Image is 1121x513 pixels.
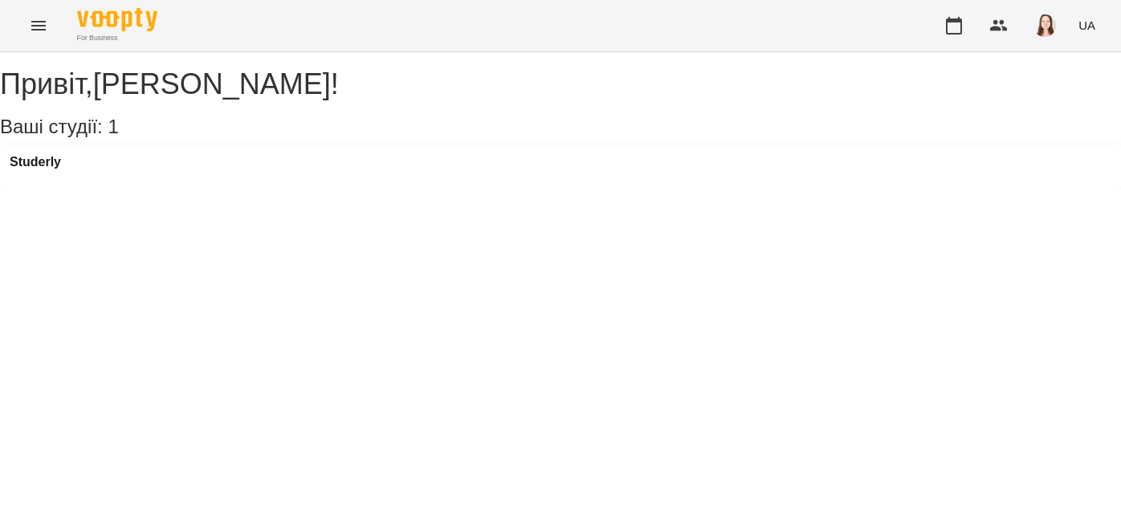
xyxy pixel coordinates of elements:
[19,6,58,45] button: Menu
[10,155,61,169] a: Studerly
[1072,10,1102,40] button: UA
[1033,14,1056,37] img: 83b29030cd47969af3143de651fdf18c.jpg
[1078,17,1095,34] span: UA
[77,8,157,31] img: Voopty Logo
[108,116,118,137] span: 1
[77,33,157,43] span: For Business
